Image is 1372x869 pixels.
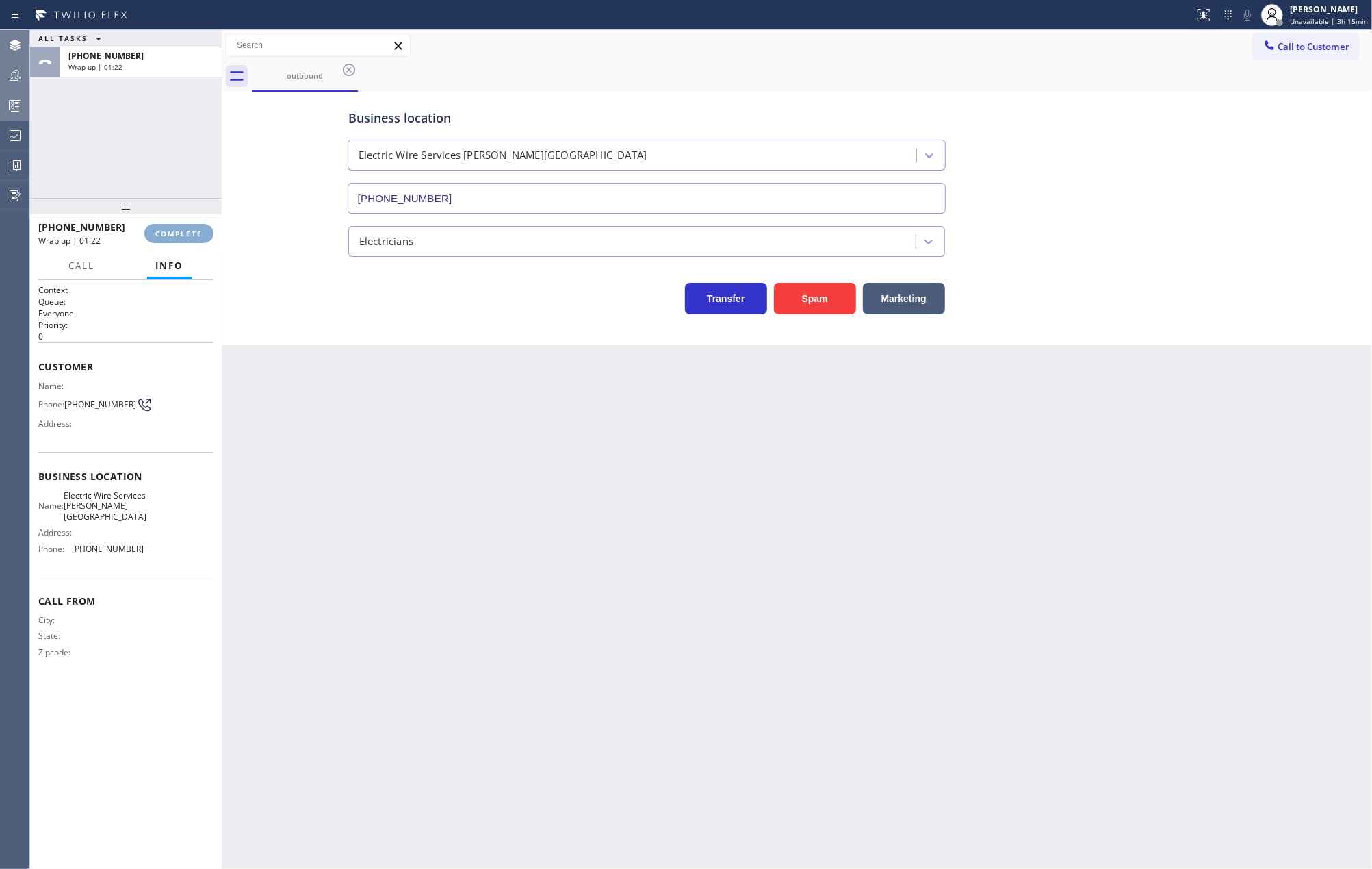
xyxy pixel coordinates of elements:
[38,647,75,657] span: Zipcode:
[60,253,103,279] button: Call
[348,183,946,214] input: Phone Number
[1254,34,1358,60] button: Call to Customer
[38,470,213,483] span: Business location
[144,224,213,243] button: COMPLETE
[38,544,72,554] span: Phone:
[685,283,767,314] button: Transfer
[1290,16,1368,26] span: Unavailable | 3h 15min
[30,30,115,47] button: ALL TASKS
[38,284,213,296] h1: Context
[348,109,945,127] div: Business location
[38,34,88,43] span: ALL TASKS
[1290,3,1368,15] div: [PERSON_NAME]
[38,418,75,429] span: Address:
[68,260,94,272] span: Call
[38,331,213,342] p: 0
[38,527,75,538] span: Address:
[38,501,64,511] span: Name:
[72,544,144,554] span: [PHONE_NUMBER]
[38,615,75,625] span: City:
[38,296,213,307] h2: Queue:
[155,229,203,238] span: COMPLETE
[68,62,122,72] span: Wrap up | 01:22
[38,360,213,373] span: Customer
[147,253,192,279] button: Info
[38,307,213,319] p: Everyone
[38,235,101,247] span: Wrap up | 01:22
[863,283,945,314] button: Marketing
[359,234,413,249] div: Electricians
[38,594,213,607] span: Call From
[1278,40,1349,53] span: Call to Customer
[774,283,856,314] button: Spam
[38,399,64,410] span: Phone:
[38,631,75,641] span: State:
[38,381,75,391] span: Name:
[359,148,647,164] div: Electric Wire Services [PERSON_NAME][GEOGRAPHIC_DATA]
[1238,5,1257,25] button: Mute
[253,71,357,81] div: outbound
[226,34,410,56] input: Search
[38,319,213,331] h2: Priority:
[68,50,144,62] span: [PHONE_NUMBER]
[155,260,183,272] span: Info
[64,490,146,522] span: Electric Wire Services [PERSON_NAME][GEOGRAPHIC_DATA]
[38,221,125,234] span: [PHONE_NUMBER]
[64,399,136,410] span: [PHONE_NUMBER]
